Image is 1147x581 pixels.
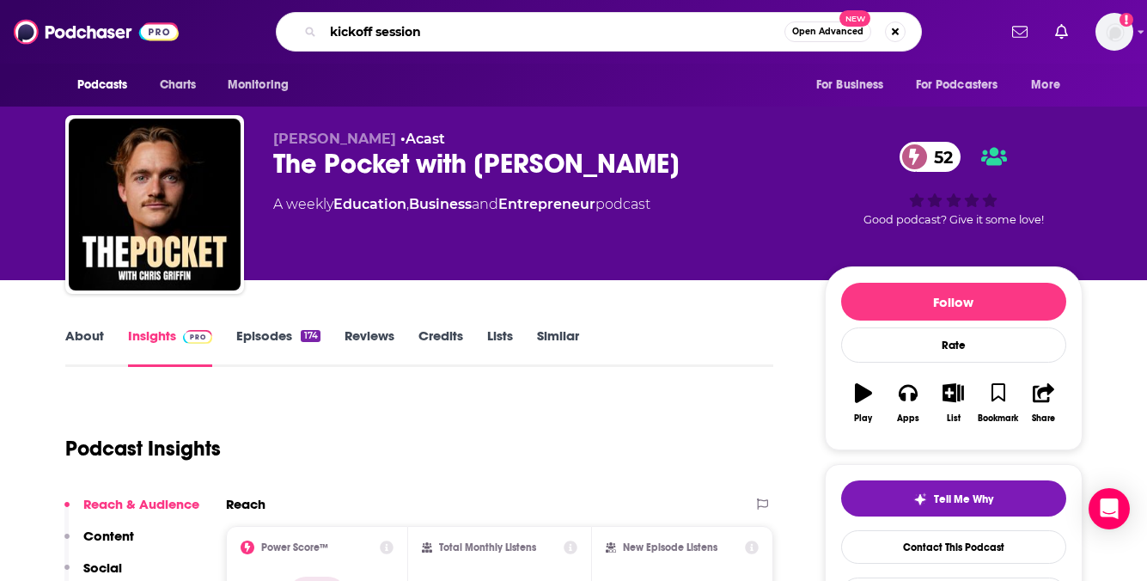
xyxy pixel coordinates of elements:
button: Bookmark [976,372,1021,434]
button: open menu [905,69,1023,101]
h1: Podcast Insights [65,436,221,462]
button: Follow [841,283,1066,321]
a: Episodes174 [236,327,320,367]
div: Apps [897,413,919,424]
span: Tell Me Why [934,492,993,506]
button: Reach & Audience [64,496,199,528]
div: Search podcasts, credits, & more... [276,12,922,52]
button: Content [64,528,134,560]
button: Play [841,372,886,434]
svg: Add a profile image [1120,13,1133,27]
a: Show notifications dropdown [1005,17,1034,46]
a: About [65,327,104,367]
button: Apps [886,372,930,434]
a: Lists [487,327,513,367]
h2: Power Score™ [261,541,328,553]
a: Reviews [345,327,394,367]
img: Podchaser - Follow, Share and Rate Podcasts [14,15,179,48]
span: More [1031,73,1060,97]
span: For Business [816,73,884,97]
p: Content [83,528,134,544]
span: • [400,131,445,147]
button: List [930,372,975,434]
h2: Reach [226,496,265,512]
div: 52Good podcast? Give it some love! [825,131,1083,237]
div: 174 [301,330,320,342]
a: InsightsPodchaser Pro [128,327,213,367]
span: Podcasts [77,73,128,97]
img: User Profile [1095,13,1133,51]
span: New [839,10,870,27]
a: Entrepreneur [498,196,595,212]
span: Open Advanced [792,28,863,36]
div: Share [1032,413,1055,424]
span: For Podcasters [916,73,998,97]
span: Monitoring [228,73,289,97]
span: Good podcast? Give it some love! [863,213,1044,226]
img: Podchaser Pro [183,330,213,344]
div: Bookmark [978,413,1018,424]
a: Business [409,196,472,212]
button: open menu [804,69,906,101]
div: List [947,413,961,424]
button: Share [1021,372,1065,434]
div: Rate [841,327,1066,363]
span: and [472,196,498,212]
button: Open AdvancedNew [784,21,871,42]
a: Similar [537,327,579,367]
button: open menu [216,69,311,101]
span: Logged in as heidi.egloff [1095,13,1133,51]
button: open menu [1019,69,1082,101]
input: Search podcasts, credits, & more... [323,18,784,46]
span: , [406,196,409,212]
img: The Pocket with Chris Griffin [69,119,241,290]
span: 52 [917,142,961,172]
a: Charts [149,69,207,101]
a: Show notifications dropdown [1048,17,1075,46]
a: 52 [900,142,961,172]
button: open menu [65,69,150,101]
span: [PERSON_NAME] [273,131,396,147]
p: Social [83,560,122,576]
button: Show profile menu [1095,13,1133,51]
img: tell me why sparkle [913,492,927,506]
h2: New Episode Listens [623,541,717,553]
div: Open Intercom Messenger [1089,488,1130,529]
div: Play [854,413,872,424]
h2: Total Monthly Listens [439,541,536,553]
a: Acast [406,131,445,147]
p: Reach & Audience [83,496,199,512]
span: Charts [160,73,197,97]
a: Credits [418,327,463,367]
a: Contact This Podcast [841,530,1066,564]
a: Education [333,196,406,212]
div: A weekly podcast [273,194,650,215]
button: tell me why sparkleTell Me Why [841,480,1066,517]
